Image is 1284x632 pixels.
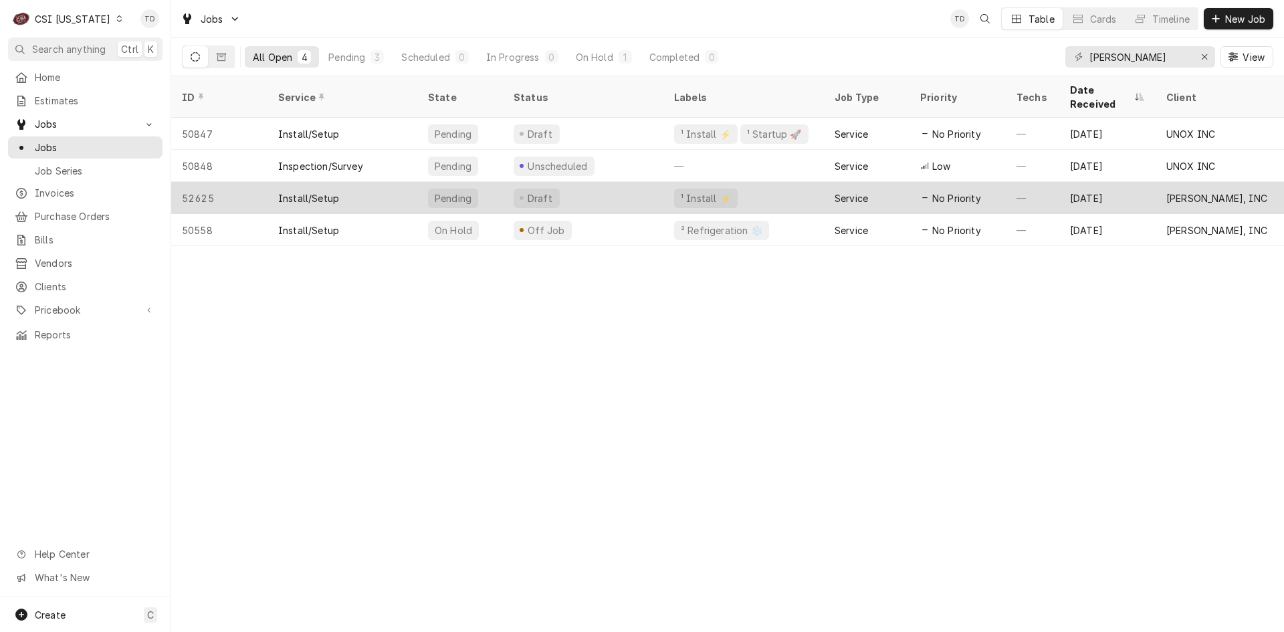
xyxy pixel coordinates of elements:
div: [DATE] [1059,182,1156,214]
div: Pending [433,127,473,141]
div: [DATE] [1059,150,1156,182]
div: UNOX INC [1166,127,1215,141]
div: 50558 [171,214,267,246]
div: Pending [433,159,473,173]
a: Vendors [8,252,163,274]
a: Go to Jobs [8,113,163,135]
button: Erase input [1194,46,1215,68]
span: Create [35,609,66,621]
span: Vendors [35,256,156,270]
span: Estimates [35,94,156,108]
a: Home [8,66,163,88]
div: Service [835,223,868,237]
div: Scheduled [401,50,449,64]
div: Table [1029,12,1055,26]
a: Jobs [8,136,163,159]
div: Draft [526,127,554,141]
span: Low [932,159,950,173]
div: Completed [649,50,700,64]
div: Date Received [1070,83,1132,111]
div: Off Job [526,223,566,237]
div: All Open [253,50,292,64]
div: 0 [708,50,716,64]
div: [PERSON_NAME], INC [1166,191,1267,205]
span: Jobs [35,140,156,154]
a: Estimates [8,90,163,112]
span: C [147,608,154,622]
div: — [663,150,824,182]
a: Clients [8,276,163,298]
div: On Hold [576,50,613,64]
a: Bills [8,229,163,251]
div: [PERSON_NAME], INC [1166,223,1267,237]
div: Inspection/Survey [278,159,363,173]
a: Go to Help Center [8,543,163,565]
span: Home [35,70,156,84]
span: Reports [35,328,156,342]
div: 52625 [171,182,267,214]
div: UNOX INC [1166,159,1215,173]
span: Search anything [32,42,106,56]
div: TD [140,9,159,28]
button: Search anythingCtrlK [8,37,163,61]
div: ¹ Install ⚡️ [679,127,732,141]
div: 1 [621,50,629,64]
div: CSI Kentucky's Avatar [12,9,31,28]
div: Priority [920,90,992,104]
div: TD [950,9,969,28]
span: Pricebook [35,303,136,317]
span: Jobs [35,117,136,131]
div: — [1006,118,1059,150]
span: What's New [35,570,154,585]
span: No Priority [932,191,981,205]
div: Service [278,90,404,104]
div: — [1006,182,1059,214]
div: Service [835,191,868,205]
a: Reports [8,324,163,346]
div: State [428,90,492,104]
span: Jobs [201,12,223,26]
div: ² Refrigeration ❄️ [679,223,764,237]
div: Cards [1090,12,1117,26]
span: Bills [35,233,156,247]
div: C [12,9,31,28]
span: Invoices [35,186,156,200]
span: Ctrl [121,42,138,56]
a: Go to What's New [8,566,163,589]
div: ID [182,90,254,104]
div: On Hold [433,223,473,237]
div: 3 [373,50,381,64]
button: New Job [1204,8,1273,29]
div: Timeline [1152,12,1190,26]
div: ¹ Startup 🚀 [746,127,803,141]
div: 0 [458,50,466,64]
a: Job Series [8,160,163,182]
span: K [148,42,154,56]
div: 50848 [171,150,267,182]
div: Pending [433,191,473,205]
div: 0 [548,50,556,64]
a: Purchase Orders [8,205,163,227]
div: Status [514,90,650,104]
span: No Priority [932,223,981,237]
span: View [1240,50,1267,64]
div: Service [835,159,868,173]
span: New Job [1222,12,1268,26]
div: [DATE] [1059,214,1156,246]
div: Install/Setup [278,191,339,205]
div: Techs [1016,90,1049,104]
div: Draft [526,191,554,205]
div: — [1006,150,1059,182]
button: Open search [974,8,996,29]
div: — [1006,214,1059,246]
button: View [1220,46,1273,68]
div: Tim Devereux's Avatar [950,9,969,28]
div: Service [835,127,868,141]
span: Help Center [35,547,154,561]
div: ¹ Install ⚡️ [679,191,732,205]
div: 50847 [171,118,267,150]
div: Job Type [835,90,899,104]
div: Labels [674,90,813,104]
span: No Priority [932,127,981,141]
input: Keyword search [1089,46,1190,68]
